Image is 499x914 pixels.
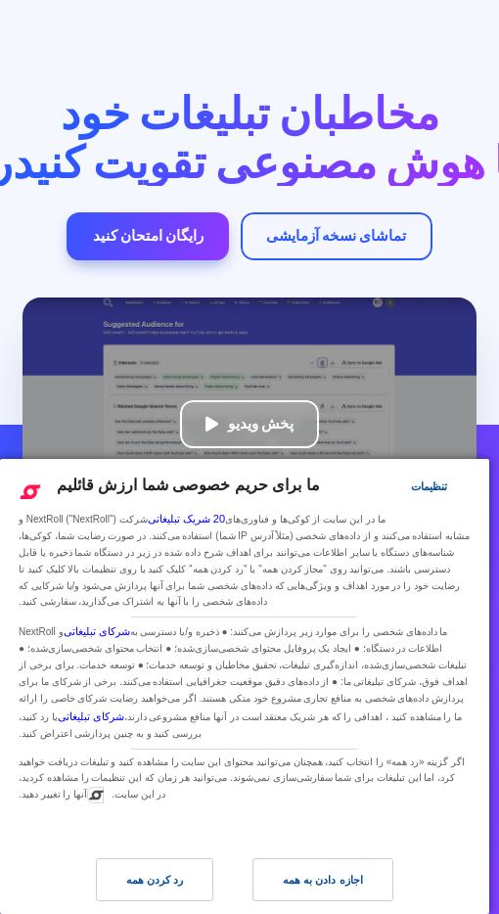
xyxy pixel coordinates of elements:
[67,212,229,260] a: رایگان امتحان کنید
[228,414,294,433] font: پخش ویدیو
[411,471,436,507] a: تنظیمات
[57,477,320,493] font: ما برای حریم خصوصی شما ارزش قائلیم
[411,480,447,492] font: تنظیمات
[283,874,362,886] font: اجازه دادن به همه
[93,226,204,245] font: رایگان امتحان کنید
[64,625,130,637] a: شرکای تبلیغاتی
[126,874,183,886] font: رد کردن همه
[19,756,465,800] font: اگر گزینه «رد همه» را انتخاب کنید، همچنان می‌توانید محتوای این سایت را مشاهده کنید و تبلیغات دریا...
[23,297,477,552] a: لایت باکس باز
[112,789,165,800] font: در این سایت.
[266,226,406,245] font: تماشای نسخه آزمایشی
[148,513,225,525] a: 20 شریک تبلیغاتی
[96,858,213,911] a: رد کردن همه
[19,514,148,525] font: شرکت NextRoll ("NextRoll") و
[19,626,64,637] font: NextRoll و
[213,858,392,911] a: اجازه دادن به همه
[19,626,468,721] font: ما داده‌های شخصی را برای موارد زیر پردازش می‌کنند: ● ذخیره و/یا دسترسی به اطلاعات در دستگاه؛ ● ای...
[19,514,470,607] font: ما در این سایت از کوکی‌ها و فناوری‌های مشابه استفاده می‌کنند و از داده‌های شخصی (مثلاً آدرس IP شم...
[58,710,124,722] a: شرکای تبلیغاتی
[19,711,462,739] font: ما را مشاهده کنید ، اهدافی را که هر شریک معتقد است در آنها منافع مشروعی دارند، بررسی کنید و به چن...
